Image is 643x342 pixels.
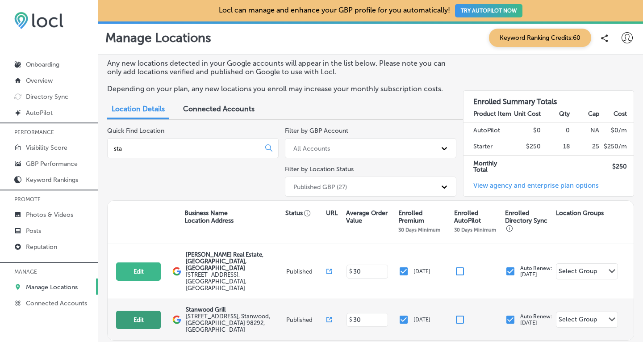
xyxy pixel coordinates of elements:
[112,105,165,113] span: Location Details
[116,262,161,281] button: Edit
[541,122,570,139] td: 0
[26,77,53,84] p: Overview
[26,176,78,184] p: Keyword Rankings
[600,106,634,122] th: Cost
[285,127,348,135] label: Filter by GBP Account
[512,106,541,122] th: Unit Cost
[541,139,570,155] td: 18
[512,122,541,139] td: $0
[26,160,78,168] p: GBP Performance
[413,268,430,274] p: [DATE]
[463,91,634,106] h3: Enrolled Summary Totals
[600,139,634,155] td: $ 250 /m
[107,59,450,76] p: Any new locations detected in your Google accounts will appear in the list below. Please note you...
[293,144,330,152] div: All Accounts
[286,317,326,323] p: Published
[505,209,551,232] p: Enrolled Directory Sync
[26,61,59,68] p: Onboarding
[520,313,552,326] p: Auto Renew: [DATE]
[186,251,284,271] p: [PERSON_NAME] Real Estate, [GEOGRAPHIC_DATA], [GEOGRAPHIC_DATA]
[184,209,234,224] p: Business Name Location Address
[107,84,450,93] p: Depending on your plan, any new locations you enroll may increase your monthly subscription costs.
[556,209,604,217] p: Location Groups
[172,267,181,276] img: logo
[454,227,496,233] p: 30 Days Minimum
[463,182,599,196] a: View agency and enterprise plan options
[26,283,78,291] p: Manage Locations
[186,271,284,291] label: [STREET_ADDRESS] , [GEOGRAPHIC_DATA], [GEOGRAPHIC_DATA]
[349,317,352,323] p: $
[512,139,541,155] td: $250
[600,155,634,178] td: $ 250
[541,106,570,122] th: Qty
[346,209,393,224] p: Average Order Value
[14,12,63,29] img: 6efc1275baa40be7c98c3b36c6bfde44.png
[489,29,591,47] span: Keyword Ranking Credits: 60
[455,4,522,17] button: TRY AUTOPILOT NOW
[293,183,347,190] div: Published GBP (27)
[26,300,87,307] p: Connected Accounts
[570,122,599,139] td: NA
[26,227,41,235] p: Posts
[570,106,599,122] th: Cap
[600,122,634,139] td: $ 0 /m
[559,316,597,326] div: Select Group
[105,30,211,45] p: Manage Locations
[107,127,164,135] label: Quick Find Location
[186,306,284,313] p: Stanwood Grill
[398,209,450,224] p: Enrolled Premium
[326,209,338,217] p: URL
[398,227,440,233] p: 30 Days Minimum
[463,122,512,139] td: AutoPilot
[26,93,68,101] p: Directory Sync
[113,144,258,152] input: All Locations
[26,243,57,251] p: Reputation
[463,155,512,178] td: Monthly Total
[286,268,326,275] p: Published
[172,315,181,324] img: logo
[559,267,597,278] div: Select Group
[186,313,284,333] label: [STREET_ADDRESS] , Stanwood, [GEOGRAPHIC_DATA] 98292, [GEOGRAPHIC_DATA]
[26,144,67,152] p: Visibility Score
[413,317,430,323] p: [DATE]
[285,209,326,217] p: Status
[116,311,161,329] button: Edit
[285,165,354,173] label: Filter by Location Status
[183,105,255,113] span: Connected Accounts
[454,209,501,224] p: Enrolled AutoPilot
[349,268,352,274] p: $
[463,139,512,155] td: Starter
[26,211,73,219] p: Photos & Videos
[26,109,53,117] p: AutoPilot
[473,110,511,118] strong: Product Item
[570,139,599,155] td: 25
[520,265,552,278] p: Auto Renew: [DATE]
